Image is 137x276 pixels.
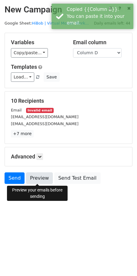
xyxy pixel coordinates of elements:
[32,21,89,25] a: HiBob | Virtual Mosaic Work...
[7,186,68,201] div: Preview your emails before sending
[11,64,37,70] a: Templates
[26,108,53,113] small: Invalid email
[44,72,59,82] button: Save
[73,39,126,46] h5: Email column
[5,172,25,184] a: Send
[107,247,137,276] iframe: Chat Widget
[11,121,79,126] small: [EMAIL_ADDRESS][DOMAIN_NAME]
[5,21,89,25] small: Google Sheet:
[67,6,131,27] div: Copied {{Column B}}. You can paste it into your email.
[11,130,34,138] a: +7 more
[5,5,132,15] h2: New Campaign
[11,98,126,104] h5: 10 Recipients
[26,172,53,184] a: Preview
[11,115,79,119] small: [EMAIL_ADDRESS][DOMAIN_NAME]
[11,153,126,160] h5: Advanced
[11,39,64,46] h5: Variables
[11,108,22,112] small: Email
[11,48,48,58] a: Copy/paste...
[11,72,34,82] a: Load...
[54,172,100,184] a: Send Test Email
